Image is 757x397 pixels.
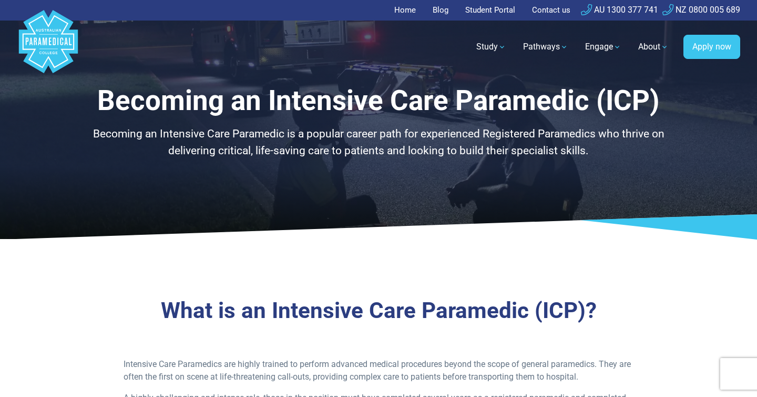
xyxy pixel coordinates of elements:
[662,5,740,15] a: NZ 0800 005 689
[124,358,634,383] p: Intensive Care Paramedics are highly trained to perform advanced medical procedures beyond the sc...
[683,35,740,59] a: Apply now
[632,32,675,62] a: About
[579,32,628,62] a: Engage
[470,32,513,62] a: Study
[17,21,80,74] a: Australian Paramedical College
[71,297,686,324] h3: What is an Intensive Care Paramedic (ICP)?
[71,84,686,117] h1: Becoming an Intensive Care Paramedic (ICP)
[71,126,686,159] p: Becoming an Intensive Care Paramedic is a popular career path for experienced Registered Paramedi...
[581,5,658,15] a: AU 1300 377 741
[517,32,575,62] a: Pathways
